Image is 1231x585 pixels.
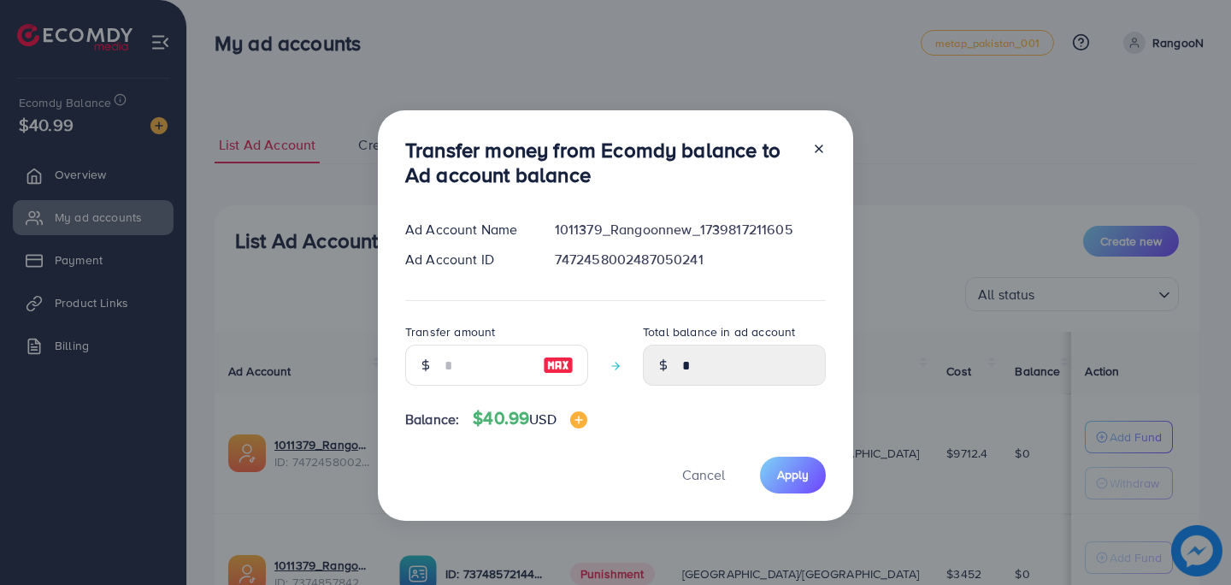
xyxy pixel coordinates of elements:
img: image [543,355,574,375]
div: Ad Account ID [392,250,541,269]
button: Cancel [661,457,746,493]
span: Apply [777,466,809,483]
div: 1011379_Rangoonnew_1739817211605 [541,220,839,239]
h4: $40.99 [473,408,586,429]
span: USD [529,410,556,428]
label: Transfer amount [405,323,495,340]
label: Total balance in ad account [643,323,795,340]
h3: Transfer money from Ecomdy balance to Ad account balance [405,138,798,187]
span: Cancel [682,465,725,484]
div: 7472458002487050241 [541,250,839,269]
button: Apply [760,457,826,493]
img: image [570,411,587,428]
div: Ad Account Name [392,220,541,239]
span: Balance: [405,410,459,429]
